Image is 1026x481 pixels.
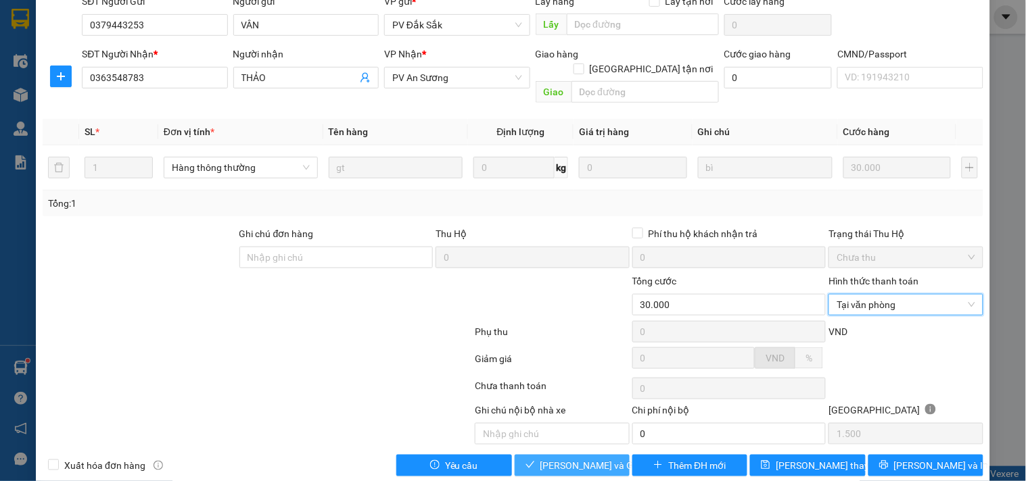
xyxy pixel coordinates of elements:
[776,458,884,473] span: [PERSON_NAME] thay đổi
[837,247,975,268] span: Chưa thu
[894,458,989,473] span: [PERSON_NAME] và In
[572,81,719,103] input: Dọc đường
[430,460,440,471] span: exclamation-circle
[475,423,629,445] input: Nhập ghi chú
[50,66,72,87] button: plus
[632,455,747,476] button: plusThêm ĐH mới
[829,276,918,286] label: Hình thức thanh toán
[724,67,833,88] input: Cước giao hàng
[360,72,371,83] span: user-add
[396,455,511,476] button: exclamation-circleYêu cầu
[632,403,826,423] div: Chi phí nội bộ
[750,455,865,476] button: save[PERSON_NAME] thay đổi
[392,15,521,35] span: PV Đắk Sắk
[85,126,95,137] span: SL
[515,455,630,476] button: check[PERSON_NAME] và Giao hàng
[473,324,630,348] div: Phụ thu
[579,157,687,178] input: 0
[962,157,978,178] button: plus
[653,460,663,471] span: plus
[82,47,227,61] div: SĐT Người Nhận
[172,157,310,178] span: Hàng thông thường
[536,14,567,35] span: Lấy
[392,68,521,88] span: PV An Sương
[868,455,983,476] button: printer[PERSON_NAME] và In
[567,14,719,35] input: Dọc đường
[829,226,983,241] div: Trạng thái Thu Hộ
[239,228,314,239] label: Ghi chú đơn hàng
[724,49,791,59] label: Cước giao hàng
[584,61,719,76] span: [GEOGRAPHIC_DATA] tận nơi
[48,157,70,178] button: delete
[829,326,847,337] span: VND
[154,461,163,470] span: info-circle
[164,126,214,137] span: Đơn vị tính
[540,458,670,473] span: [PERSON_NAME] và Giao hàng
[698,157,833,178] input: Ghi Chú
[59,458,151,473] span: Xuất hóa đơn hàng
[329,126,369,137] span: Tên hàng
[806,353,812,363] span: %
[48,196,397,211] div: Tổng: 1
[475,403,629,423] div: Ghi chú nội bộ nhà xe
[693,119,838,145] th: Ghi chú
[837,47,983,61] div: CMND/Passport
[766,353,785,363] span: VND
[925,404,936,415] span: info-circle
[536,81,572,103] span: Giao
[879,460,889,471] span: printer
[51,71,71,82] span: plus
[526,460,535,471] span: check
[473,351,630,375] div: Giảm giá
[239,247,434,268] input: Ghi chú đơn hàng
[329,157,463,178] input: VD: Bàn, Ghế
[724,14,833,36] input: Cước lấy hàng
[668,458,726,473] span: Thêm ĐH mới
[643,226,764,241] span: Phí thu hộ khách nhận trả
[843,157,952,178] input: 0
[843,126,890,137] span: Cước hàng
[536,49,579,59] span: Giao hàng
[829,403,983,423] div: [GEOGRAPHIC_DATA]
[555,157,568,178] span: kg
[384,49,422,59] span: VP Nhận
[233,47,379,61] div: Người nhận
[837,295,975,315] span: Tại văn phòng
[579,126,629,137] span: Giá trị hàng
[761,460,770,471] span: save
[473,378,630,402] div: Chưa thanh toán
[436,228,467,239] span: Thu Hộ
[632,276,677,286] span: Tổng cước
[445,458,478,473] span: Yêu cầu
[497,126,545,137] span: Định lượng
